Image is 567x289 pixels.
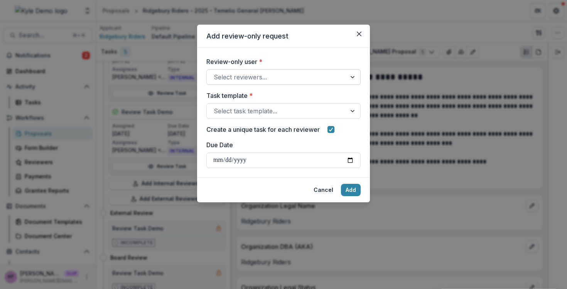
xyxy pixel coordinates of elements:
label: Due Date [206,140,356,150]
button: Add [341,184,361,196]
button: Close [353,28,365,40]
label: Create a unique task for each reviewer [206,125,320,134]
label: Task template [206,91,356,100]
header: Add review-only request [197,25,370,48]
label: Review-only user [206,57,356,66]
button: Cancel [309,184,338,196]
